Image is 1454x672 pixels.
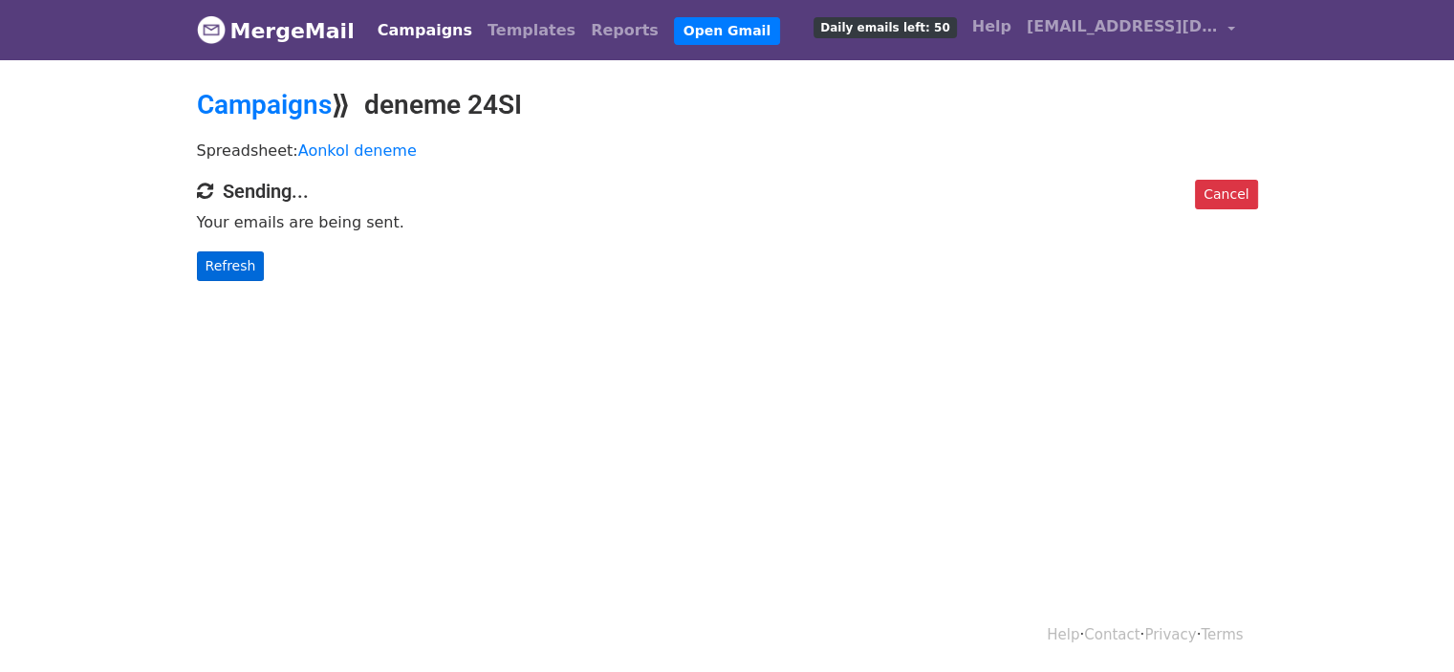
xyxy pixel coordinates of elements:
p: Your emails are being sent. [197,212,1258,232]
p: Spreadsheet: [197,141,1258,161]
a: Refresh [197,251,265,281]
iframe: Chat Widget [1358,580,1454,672]
a: Privacy [1144,626,1196,643]
a: Help [965,8,1019,46]
a: Campaigns [197,89,332,120]
a: Templates [480,11,583,50]
img: MergeMail logo [197,15,226,44]
div: Sohbet Aracı [1358,580,1454,672]
a: Aonkol deneme [298,141,417,160]
a: Help [1047,626,1079,643]
a: [EMAIL_ADDRESS][DOMAIN_NAME] [1019,8,1243,53]
span: [EMAIL_ADDRESS][DOMAIN_NAME] [1027,15,1218,38]
a: MergeMail [197,11,355,51]
a: Cancel [1195,180,1257,209]
a: Contact [1084,626,1139,643]
a: Daily emails left: 50 [806,8,964,46]
h4: Sending... [197,180,1258,203]
h2: ⟫ deneme 24SI [197,89,1258,121]
a: Terms [1201,626,1243,643]
span: Daily emails left: 50 [814,17,956,38]
a: Reports [583,11,666,50]
a: Campaigns [370,11,480,50]
a: Open Gmail [674,17,780,45]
